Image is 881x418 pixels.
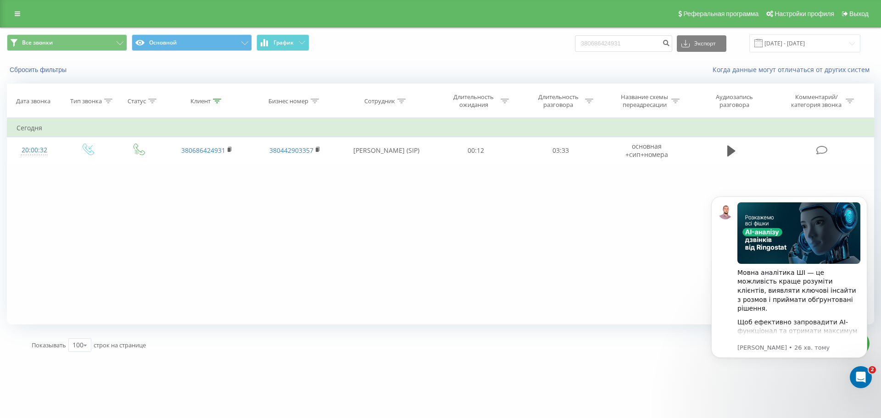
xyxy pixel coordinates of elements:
span: Все звонки [22,39,53,46]
span: Реферальная программа [683,10,758,17]
div: Аудиозапись разговора [705,93,764,109]
div: Длительность разговора [534,93,583,109]
td: [PERSON_NAME] (SIP) [339,137,434,164]
div: Длительность ожидания [449,93,498,109]
div: Дата звонка [16,97,50,105]
span: 2 [869,366,876,373]
div: Статус [128,97,146,105]
span: График [273,39,294,46]
a: 380686424931 [181,146,225,155]
div: Комментарий/категория звонка [790,93,843,109]
button: Основной [132,34,252,51]
div: 20:00:32 [17,141,52,159]
span: Настройки профиля [775,10,834,17]
button: Все звонки [7,34,127,51]
td: основная +сип+номера [603,137,691,164]
span: Выход [849,10,869,17]
div: Название схемы переадресации [620,93,669,109]
iframe: Intercom notifications повідомлення [697,183,881,393]
td: 00:12 [434,137,518,164]
div: Тип звонка [70,97,102,105]
td: 03:33 [518,137,602,164]
div: Бизнес номер [268,97,308,105]
div: 100 [72,340,84,350]
iframe: Intercom live chat [850,366,872,388]
button: График [256,34,309,51]
td: Сегодня [7,119,874,137]
span: Показывать [32,341,66,349]
input: Поиск по номеру [575,35,672,52]
a: Когда данные могут отличаться от других систем [713,65,874,74]
button: Экспорт [677,35,726,52]
button: Сбросить фильтры [7,66,71,74]
div: Сотрудник [364,97,395,105]
div: Клиент [190,97,211,105]
span: строк на странице [94,341,146,349]
a: 380442903357 [269,146,313,155]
